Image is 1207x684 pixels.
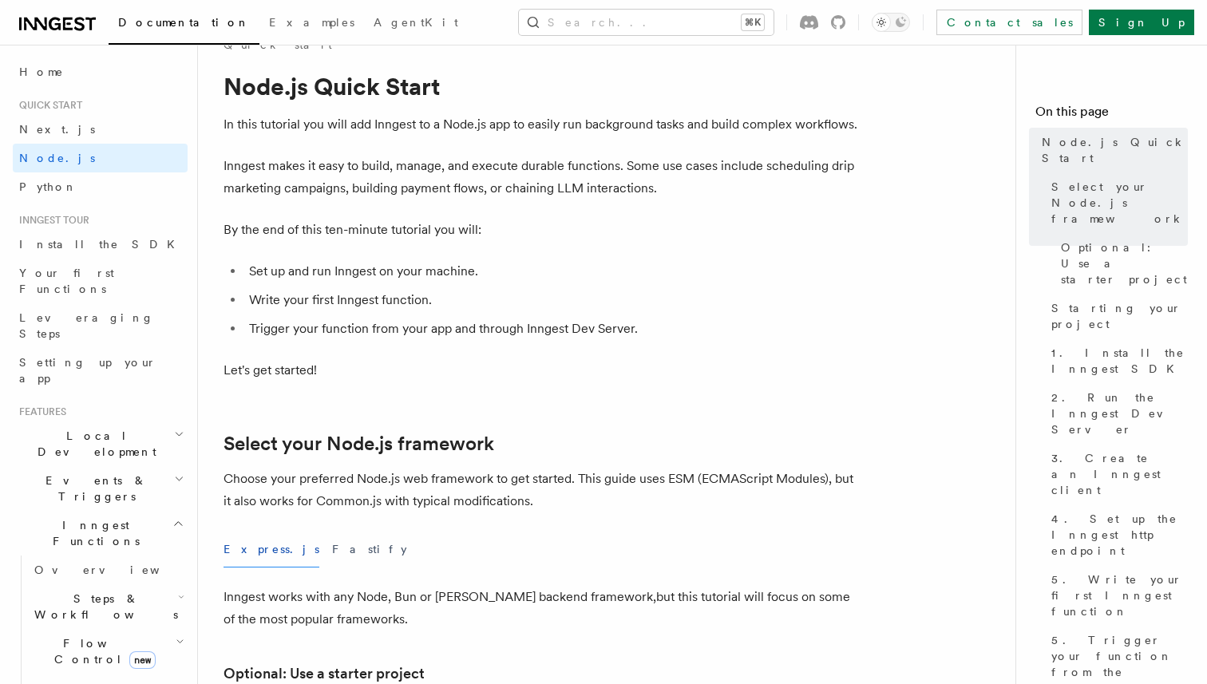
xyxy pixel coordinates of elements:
[872,13,910,32] button: Toggle dark mode
[13,428,174,460] span: Local Development
[13,421,188,466] button: Local Development
[28,635,176,667] span: Flow Control
[109,5,259,45] a: Documentation
[1045,565,1188,626] a: 5. Write your first Inngest function
[1051,511,1188,559] span: 4. Set up the Inngest http endpoint
[1045,383,1188,444] a: 2. Run the Inngest Dev Server
[19,267,114,295] span: Your first Functions
[13,99,82,112] span: Quick start
[13,405,66,418] span: Features
[13,472,174,504] span: Events & Triggers
[742,14,764,30] kbd: ⌘K
[1051,300,1188,332] span: Starting your project
[259,5,364,43] a: Examples
[19,64,64,80] span: Home
[374,16,458,29] span: AgentKit
[19,311,154,340] span: Leveraging Steps
[224,113,862,136] p: In this tutorial you will add Inngest to a Node.js app to easily run background tasks and build c...
[1051,345,1188,377] span: 1. Install the Inngest SDK
[332,532,407,567] button: Fastify
[13,466,188,511] button: Events & Triggers
[936,10,1082,35] a: Contact sales
[1089,10,1194,35] a: Sign Up
[224,586,862,631] p: Inngest works with any Node, Bun or [PERSON_NAME] backend framework,but this tutorial will focus ...
[1035,102,1188,128] h4: On this page
[269,16,354,29] span: Examples
[224,72,862,101] h1: Node.js Quick Start
[129,651,156,669] span: new
[1042,134,1188,166] span: Node.js Quick Start
[19,238,184,251] span: Install the SDK
[224,532,319,567] button: Express.js
[19,356,156,385] span: Setting up your app
[244,318,862,340] li: Trigger your function from your app and through Inngest Dev Server.
[1045,172,1188,233] a: Select your Node.js framework
[13,303,188,348] a: Leveraging Steps
[1051,389,1188,437] span: 2. Run the Inngest Dev Server
[13,115,188,144] a: Next.js
[1055,233,1188,294] a: Optional: Use a starter project
[244,260,862,283] li: Set up and run Inngest on your machine.
[13,348,188,393] a: Setting up your app
[19,180,77,193] span: Python
[364,5,468,43] a: AgentKit
[118,16,250,29] span: Documentation
[28,556,188,584] a: Overview
[13,517,172,549] span: Inngest Functions
[224,359,862,382] p: Let's get started!
[224,219,862,241] p: By the end of this ten-minute tutorial you will:
[13,259,188,303] a: Your first Functions
[13,144,188,172] a: Node.js
[1045,444,1188,504] a: 3. Create an Inngest client
[28,584,188,629] button: Steps & Workflows
[519,10,774,35] button: Search...⌘K
[13,511,188,556] button: Inngest Functions
[1045,294,1188,338] a: Starting your project
[19,123,95,136] span: Next.js
[1051,450,1188,498] span: 3. Create an Inngest client
[1061,239,1188,287] span: Optional: Use a starter project
[1045,338,1188,383] a: 1. Install the Inngest SDK
[13,230,188,259] a: Install the SDK
[28,629,188,674] button: Flow Controlnew
[34,563,199,576] span: Overview
[224,433,494,455] a: Select your Node.js framework
[13,214,89,227] span: Inngest tour
[224,155,862,200] p: Inngest makes it easy to build, manage, and execute durable functions. Some use cases include sch...
[19,152,95,164] span: Node.js
[13,172,188,201] a: Python
[1035,128,1188,172] a: Node.js Quick Start
[244,289,862,311] li: Write your first Inngest function.
[1045,504,1188,565] a: 4. Set up the Inngest http endpoint
[1051,571,1188,619] span: 5. Write your first Inngest function
[224,468,862,512] p: Choose your preferred Node.js web framework to get started. This guide uses ESM (ECMAScript Modul...
[1051,179,1188,227] span: Select your Node.js framework
[13,57,188,86] a: Home
[28,591,178,623] span: Steps & Workflows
